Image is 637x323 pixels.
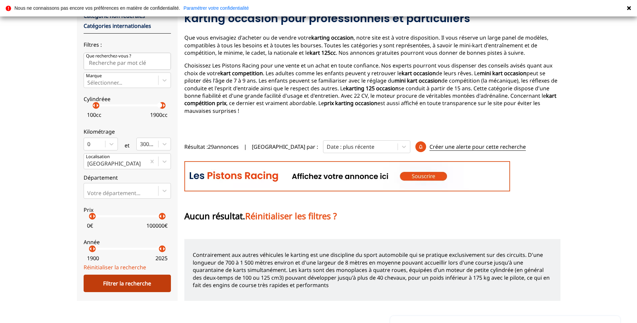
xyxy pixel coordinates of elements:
p: arrow_left [156,212,165,220]
strong: mini kart occasion [480,70,527,77]
strong: mini kart occasion [395,77,441,84]
p: Aucun résultat. [184,210,337,222]
p: Cylindréee [84,95,171,103]
p: Choisissez Les Pistons Racing pour une vente et un achat en toute confiance. Nos experts pourront... [184,62,560,114]
p: Que recherchez-vous ? [86,53,131,59]
input: Que recherchez-vous ? [84,53,171,70]
strong: prix karting occasion [324,99,377,107]
p: arrow_right [160,101,168,109]
p: 1900 cc [150,111,168,119]
p: Prix [84,206,171,214]
p: arrow_left [156,245,165,253]
p: Créer une alerte pour cette recherche [429,143,526,151]
p: 2025 [155,255,168,262]
strong: kart compétition prix [184,92,556,107]
p: arrow_right [93,101,101,109]
p: Contrairement aux autres véhicules le karting est une discipline du sport automobile qui se prati... [193,251,552,289]
strong: karting occasion [311,34,354,41]
input: MarqueSélectionner... [87,80,89,86]
p: Année [84,238,171,246]
span: | [244,143,247,150]
p: arrow_right [90,245,98,253]
p: Département [84,174,171,181]
input: 300000 [140,141,141,147]
div: Filtrer la recherche [84,275,171,292]
p: arrow_right [160,245,168,253]
p: arrow_left [87,212,95,220]
h2: Karting occasion pour professionnels et particuliers [184,12,560,25]
p: arrow_left [156,101,165,109]
strong: karting 125 occasion [346,85,399,92]
input: 0 [87,141,89,147]
a: Catégories internationales [84,22,151,30]
p: Marque [86,73,102,79]
p: Que vous envisagiez d'acheter ou de vendre votre , notre site est à votre disposition. Il vous ré... [184,34,560,56]
p: et [125,142,130,149]
strong: kart 125cc [310,49,336,56]
a: Paramétrer votre confidentialité [183,6,249,10]
p: Nous ne connaissons pas encore vos préférences en matière de confidentialité. [14,6,180,10]
p: 1900 [87,255,99,262]
p: Localisation [86,154,110,160]
p: arrow_left [87,245,95,253]
a: Réinitialiser la recherche [84,264,146,271]
strong: kart competition [220,70,263,77]
p: Kilométrage [84,128,171,135]
p: arrow_right [160,212,168,220]
span: Réinitialiser les filtres ? [245,210,337,222]
a: Catégorie non fédérales [84,12,145,19]
p: 100000 € [146,222,168,229]
p: Filtres : [84,41,171,48]
span: Résultat : 29 annonces [184,143,239,150]
input: Votre département... [87,190,89,196]
p: 100 cc [87,111,101,119]
p: arrow_left [90,101,98,109]
p: arrow_right [90,212,98,220]
p: 0 € [87,222,93,229]
strong: kart occasion [402,70,436,77]
p: [GEOGRAPHIC_DATA] par : [252,143,318,150]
